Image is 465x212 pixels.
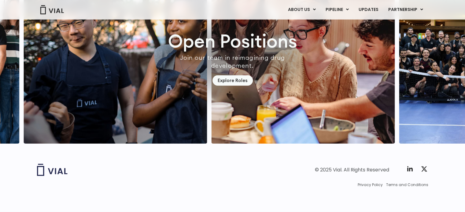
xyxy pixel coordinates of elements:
[315,167,389,173] div: © 2025 Vial. All Rights Reserved
[37,164,68,176] img: Vial logo wih "Vial" spelled out
[386,182,428,188] a: Terms and Conditions
[320,5,353,15] a: PIPELINEMenu Toggle
[383,5,428,15] a: PARTNERSHIPMenu Toggle
[40,5,64,14] img: Vial Logo
[358,182,383,188] a: Privacy Policy
[283,5,320,15] a: ABOUT USMenu Toggle
[212,75,253,86] a: Explore Roles
[353,5,383,15] a: UPDATES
